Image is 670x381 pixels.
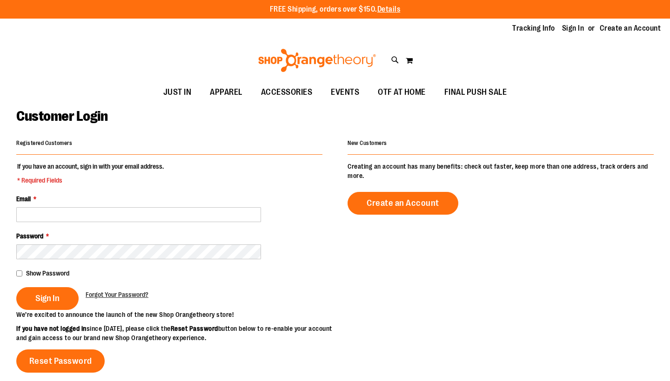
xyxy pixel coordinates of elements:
[378,82,426,103] span: OTF AT HOME
[16,287,79,310] button: Sign In
[29,356,92,366] span: Reset Password
[322,82,368,103] a: EVENTS
[270,4,401,15] p: FREE Shipping, orders over $150.
[377,5,401,13] a: Details
[35,293,60,303] span: Sign In
[210,82,242,103] span: APPAREL
[562,23,584,33] a: Sign In
[17,176,164,185] span: * Required Fields
[331,82,359,103] span: EVENTS
[16,349,105,373] a: Reset Password
[16,325,87,332] strong: If you have not logged in
[261,82,313,103] span: ACCESSORIES
[26,269,69,277] span: Show Password
[252,82,322,103] a: ACCESSORIES
[86,290,148,299] a: Forgot Your Password?
[435,82,516,103] a: FINAL PUSH SALE
[16,108,107,124] span: Customer Login
[86,291,148,298] span: Forgot Your Password?
[163,82,192,103] span: JUST IN
[16,162,165,185] legend: If you have an account, sign in with your email address.
[348,162,654,180] p: Creating an account has many benefits: check out faster, keep more than one address, track orders...
[16,232,43,240] span: Password
[16,140,72,146] strong: Registered Customers
[600,23,661,33] a: Create an Account
[201,82,252,103] a: APPAREL
[257,49,377,72] img: Shop Orangetheory
[16,324,335,342] p: since [DATE], please click the button below to re-enable your account and gain access to our bran...
[16,310,335,319] p: We’re excited to announce the launch of the new Shop Orangetheory store!
[154,82,201,103] a: JUST IN
[348,192,458,215] a: Create an Account
[444,82,507,103] span: FINAL PUSH SALE
[16,195,31,203] span: Email
[512,23,555,33] a: Tracking Info
[368,82,435,103] a: OTF AT HOME
[348,140,387,146] strong: New Customers
[367,198,439,208] span: Create an Account
[171,325,218,332] strong: Reset Password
